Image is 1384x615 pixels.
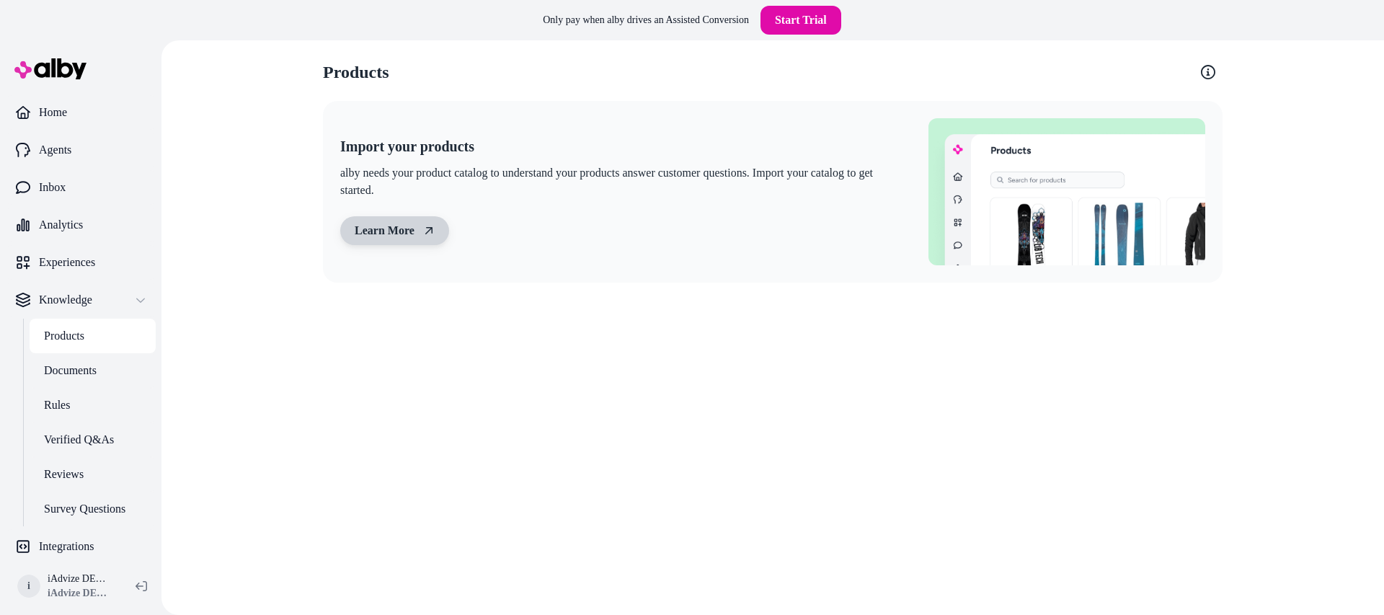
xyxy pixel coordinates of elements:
p: Analytics [39,216,83,234]
p: Home [39,104,67,121]
p: Integrations [39,538,94,555]
a: Analytics [6,208,156,242]
p: Agents [39,141,71,159]
a: Start Trial [760,6,841,35]
a: Documents [30,353,156,388]
p: Reviews [44,466,84,483]
a: Verified Q&As [30,422,156,457]
p: Only pay when alby drives an Assisted Conversion [543,13,749,27]
span: i [17,575,40,598]
a: Reviews [30,457,156,492]
p: Verified Q&As [44,431,114,448]
a: Home [6,95,156,130]
a: Integrations [6,529,156,564]
a: Survey Questions [30,492,156,526]
button: iiAdvize DEV Store GFO ShopifyiAdvize DEV Store GFO [9,563,124,609]
img: alby Logo [14,58,86,79]
a: Experiences [6,245,156,280]
p: Rules [44,397,70,414]
a: Agents [6,133,156,167]
a: Inbox [6,170,156,205]
img: Import your products [928,118,1205,265]
a: Products [30,319,156,353]
p: alby needs your product catalog to understand your products answer customer questions. Import you... [340,164,894,199]
p: Survey Questions [44,500,125,518]
p: Inbox [39,179,66,196]
p: Knowledge [39,291,92,309]
p: Products [44,327,84,345]
h2: Import your products [340,138,894,156]
button: Knowledge [6,283,156,317]
p: iAdvize DEV Store GFO Shopify [48,572,112,586]
h2: Products [323,61,389,84]
a: Rules [30,388,156,422]
span: iAdvize DEV Store GFO [48,586,112,601]
p: Experiences [39,254,95,271]
p: Documents [44,362,97,379]
a: Learn More [340,216,449,245]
